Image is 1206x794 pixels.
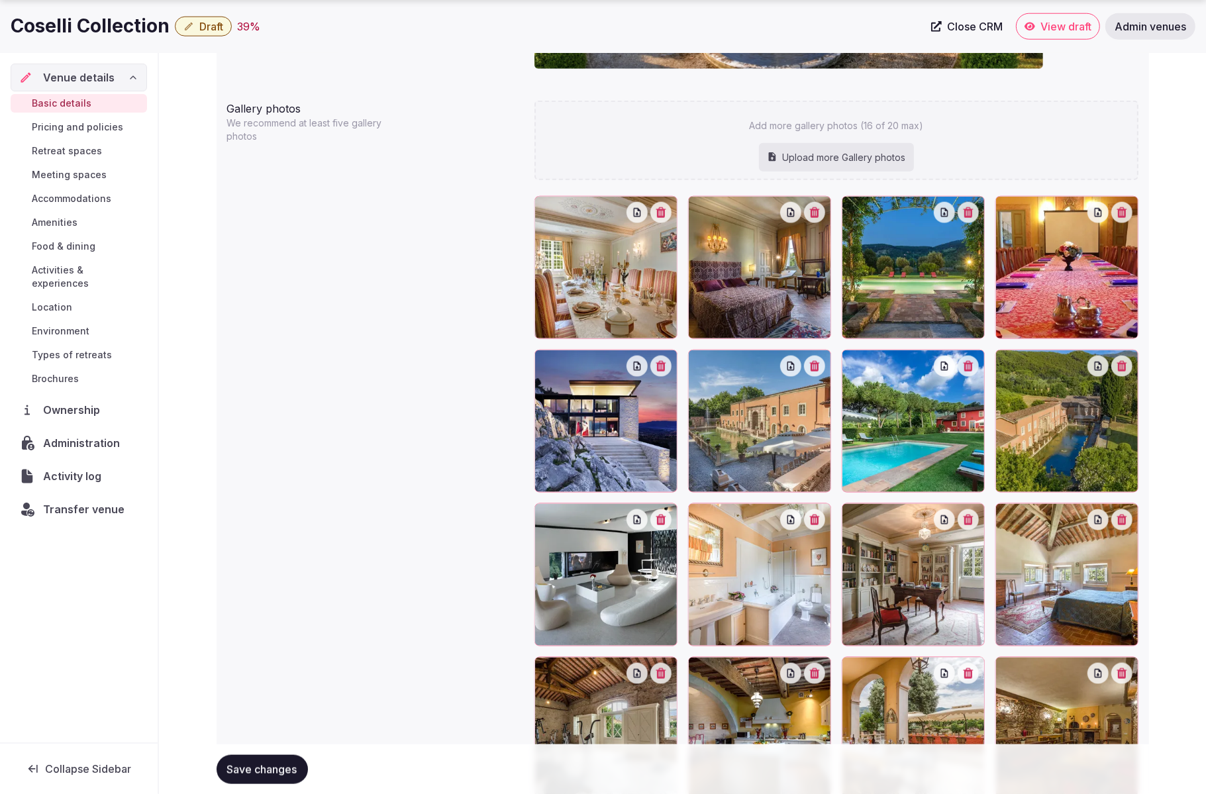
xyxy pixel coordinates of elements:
[11,754,147,783] button: Collapse Sidebar
[43,70,115,85] span: Venue details
[995,350,1138,493] div: RV-Coselli Collection-aerial view.jpg
[11,213,147,232] a: Amenities
[32,121,123,134] span: Pricing and policies
[32,348,112,362] span: Types of retreats
[11,370,147,388] a: Brochures
[11,237,147,256] a: Food & dining
[688,196,831,339] div: RV-Coselli Collection-accommodation 2.jpg
[32,240,95,253] span: Food & dining
[32,216,77,229] span: Amenities
[237,19,260,34] div: 39 %
[43,402,105,418] span: Ownership
[11,346,147,364] a: Types of retreats
[227,762,297,775] span: Save changes
[43,501,125,517] span: Transfer venue
[759,143,914,172] div: Upload more Gallery photos
[842,196,985,339] div: RV-Coselli Collection-hero image.jpg
[842,350,985,493] div: RV-Coselli Collection-pool area.JPG
[995,503,1138,646] div: RV-Coselli Collection-accommodation.jpg
[534,350,678,493] div: RV-Coselli Collection-accommodation 3.jpg
[227,117,397,143] p: We recommend at least five gallery photos
[32,301,72,314] span: Location
[534,503,678,646] div: RV-Coselli Collection-living area 2.jpg
[534,196,678,339] div: RV-Coselli Collection-dining.jpg
[11,189,147,208] a: Accommodations
[11,462,147,490] a: Activity log
[1115,20,1186,33] span: Admin venues
[32,192,111,205] span: Accommodations
[11,94,147,113] a: Basic details
[688,350,831,493] div: RV-Coselli Collection-exterior.jpg
[11,166,147,184] a: Meeting spaces
[11,118,147,136] a: Pricing and policies
[11,298,147,317] a: Location
[947,20,1003,33] span: Close CRM
[237,19,260,34] button: 39%
[11,429,147,457] a: Administration
[199,20,223,33] span: Draft
[1016,13,1100,40] a: View draft
[923,13,1011,40] a: Close CRM
[11,13,170,39] h1: Coselli Collection
[45,762,131,775] span: Collapse Sidebar
[1040,20,1091,33] span: View draft
[842,503,985,646] div: RV-Coselli Collection-amenities.jpg
[32,168,107,181] span: Meeting spaces
[11,142,147,160] a: Retreat spaces
[32,372,79,385] span: Brochures
[32,144,102,158] span: Retreat spaces
[32,264,142,290] span: Activities & experiences
[175,17,232,36] button: Draft
[227,95,524,117] div: Gallery photos
[11,261,147,293] a: Activities & experiences
[995,196,1138,339] div: RV-Coselli Collection-meeting room.jpg
[1105,13,1195,40] a: Admin venues
[217,754,308,783] button: Save changes
[43,468,107,484] span: Activity log
[749,119,923,132] p: Add more gallery photos (16 of 20 max)
[32,97,91,110] span: Basic details
[11,495,147,523] button: Transfer venue
[688,503,831,646] div: RV-Coselli Collection-bathroom 2.jpg
[43,435,125,451] span: Administration
[11,322,147,340] a: Environment
[11,396,147,424] a: Ownership
[32,324,89,338] span: Environment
